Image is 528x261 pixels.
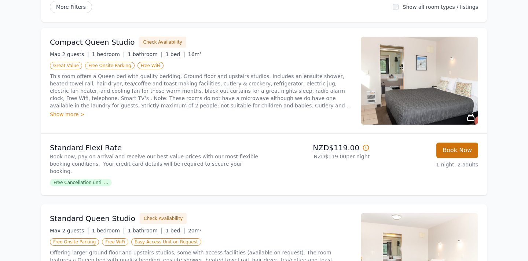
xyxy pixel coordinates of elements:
p: 1 night, 2 adults [375,161,478,168]
span: More Filters [50,1,92,13]
h3: Compact Queen Studio [50,37,135,47]
span: 16m² [188,51,202,57]
p: NZD$119.00 [267,143,370,153]
span: Easy-Access Unit on Request [131,238,201,246]
button: Book Now [436,143,478,158]
label: Show all room types / listings [403,4,478,10]
button: Check Availability [139,37,186,48]
span: Free WiFi [102,238,128,246]
span: Free WiFi [137,62,164,69]
h3: Standard Queen Studio [50,213,135,224]
span: 1 bathroom | [128,228,162,234]
span: 1 bedroom | [92,228,125,234]
span: Max 2 guests | [50,51,89,57]
p: Standard Flexi Rate [50,143,261,153]
span: Max 2 guests | [50,228,89,234]
div: Show more > [50,111,352,118]
span: 1 bed | [165,228,185,234]
span: Free Onsite Parking [85,62,134,69]
span: Free Cancellation until ... [50,179,112,186]
span: 20m² [188,228,202,234]
button: Check Availability [140,213,187,224]
span: 1 bathroom | [128,51,162,57]
p: NZD$119.00 per night [267,153,370,160]
p: This room offers a Queen bed with quality bedding. Ground floor and upstairs studios. Includes an... [50,73,352,109]
span: Great Value [50,62,82,69]
span: 1 bed | [165,51,185,57]
span: Free Onsite Parking [50,238,99,246]
span: 1 bedroom | [92,51,125,57]
p: Book now, pay on arrival and receive our best value prices with our most flexible booking conditi... [50,153,261,175]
